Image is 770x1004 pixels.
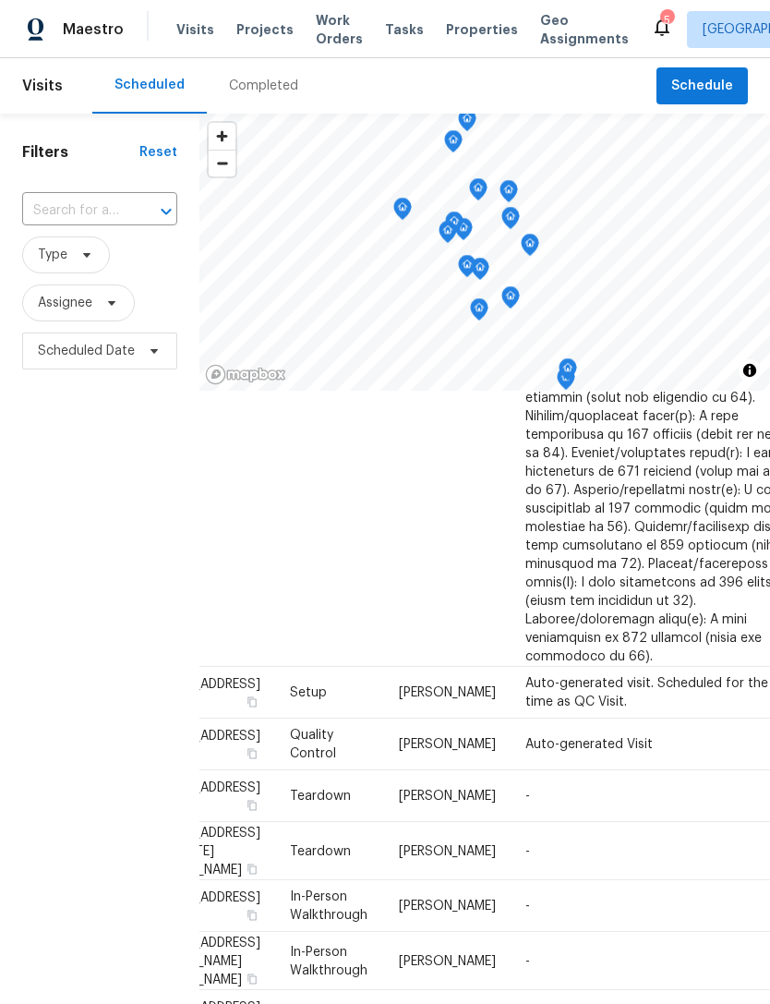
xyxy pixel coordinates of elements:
[525,790,530,803] span: -
[446,20,518,39] span: Properties
[236,20,294,39] span: Projects
[399,790,496,803] span: [PERSON_NAME]
[244,745,260,762] button: Copy Address
[499,180,518,209] div: Map marker
[145,936,260,986] span: [STREET_ADDRESS][PERSON_NAME][PERSON_NAME]
[399,844,496,857] span: [PERSON_NAME]
[744,360,755,381] span: Toggle attribution
[316,11,363,48] span: Work Orders
[244,860,260,877] button: Copy Address
[458,109,476,138] div: Map marker
[290,729,336,760] span: Quality Control
[521,234,539,262] div: Map marker
[209,150,235,176] button: Zoom out
[399,686,496,699] span: [PERSON_NAME]
[145,826,260,876] span: [STREET_ADDRESS][US_STATE][PERSON_NAME]
[290,686,327,699] span: Setup
[114,76,185,94] div: Scheduled
[209,151,235,176] span: Zoom out
[244,797,260,814] button: Copy Address
[63,20,124,39] span: Maestro
[471,258,489,286] div: Map marker
[501,207,520,236] div: Map marker
[22,197,126,225] input: Search for an address...
[525,738,653,751] span: Auto-generated Visit
[22,143,139,162] h1: Filters
[656,67,748,105] button: Schedule
[393,198,412,226] div: Map marker
[145,781,260,794] span: [STREET_ADDRESS]
[290,844,351,857] span: Teardown
[22,66,63,106] span: Visits
[244,907,260,924] button: Copy Address
[525,900,530,913] span: -
[153,199,179,224] button: Open
[385,23,424,36] span: Tasks
[559,358,577,387] div: Map marker
[525,844,530,857] span: -
[439,221,457,249] div: Map marker
[671,75,733,98] span: Schedule
[525,954,530,967] span: -
[176,20,214,39] span: Visits
[139,143,177,162] div: Reset
[470,298,488,327] div: Map marker
[739,359,761,381] button: Toggle attribution
[399,954,496,967] span: [PERSON_NAME]
[145,678,260,691] span: [STREET_ADDRESS]
[444,130,463,159] div: Map marker
[458,255,476,284] div: Map marker
[244,694,260,710] button: Copy Address
[205,364,286,385] a: Mapbox homepage
[399,900,496,913] span: [PERSON_NAME]
[557,368,575,396] div: Map marker
[660,11,673,30] div: 5
[244,970,260,986] button: Copy Address
[445,212,463,240] div: Map marker
[454,218,473,247] div: Map marker
[540,11,629,48] span: Geo Assignments
[399,738,496,751] span: [PERSON_NAME]
[38,246,67,264] span: Type
[469,178,487,207] div: Map marker
[229,77,298,95] div: Completed
[38,342,135,360] span: Scheduled Date
[290,790,351,803] span: Teardown
[145,891,260,904] span: [STREET_ADDRESS]
[501,286,520,315] div: Map marker
[209,123,235,150] button: Zoom in
[38,294,92,312] span: Assignee
[145,730,260,743] span: [STREET_ADDRESS]
[290,890,367,922] span: In-Person Walkthrough
[290,945,367,976] span: In-Person Walkthrough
